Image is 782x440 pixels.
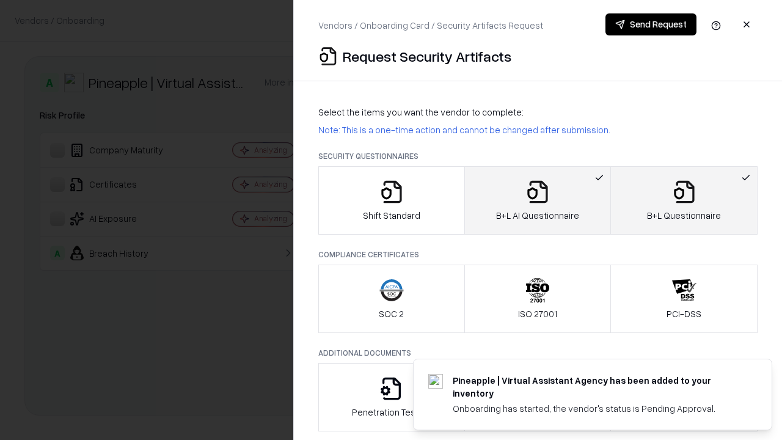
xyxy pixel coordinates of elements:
p: Penetration Testing [352,406,431,419]
p: Request Security Artifacts [343,46,511,66]
p: SOC 2 [379,307,404,320]
p: Select the items you want the vendor to complete: [318,106,758,119]
div: Pineapple | Virtual Assistant Agency has been added to your inventory [453,374,742,400]
p: Note: This is a one-time action and cannot be changed after submission. [318,123,758,136]
img: trypineapple.com [428,374,443,389]
p: Vendors / Onboarding Card / Security Artifacts Request [318,19,543,32]
button: PCI-DSS [610,265,758,333]
button: B+L Questionnaire [610,166,758,235]
p: Security Questionnaires [318,151,758,161]
button: ISO 27001 [464,265,612,333]
p: PCI-DSS [667,307,701,320]
div: Onboarding has started, the vendor's status is Pending Approval. [453,402,742,415]
p: ISO 27001 [518,307,557,320]
p: Additional Documents [318,348,758,358]
p: Compliance Certificates [318,249,758,260]
button: Shift Standard [318,166,465,235]
button: SOC 2 [318,265,465,333]
button: Penetration Testing [318,363,465,431]
button: Send Request [605,13,696,35]
button: B+L AI Questionnaire [464,166,612,235]
p: B+L AI Questionnaire [496,209,579,222]
p: B+L Questionnaire [647,209,721,222]
p: Shift Standard [363,209,420,222]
